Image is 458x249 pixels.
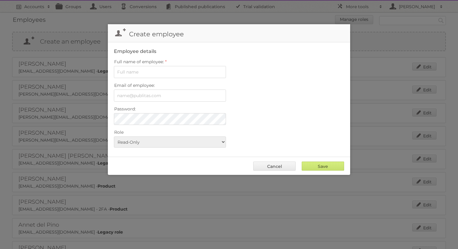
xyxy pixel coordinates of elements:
[114,83,155,88] span: Email of employee:
[114,90,226,102] input: name@publitas.com
[114,66,226,78] input: Full name
[114,129,124,135] span: Role
[302,162,344,171] input: Save
[108,24,350,42] h1: Create employee
[114,106,136,112] span: Password:
[253,162,296,171] a: Cancel
[114,48,156,54] legend: Employee details
[114,59,164,64] span: Full name of employee:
